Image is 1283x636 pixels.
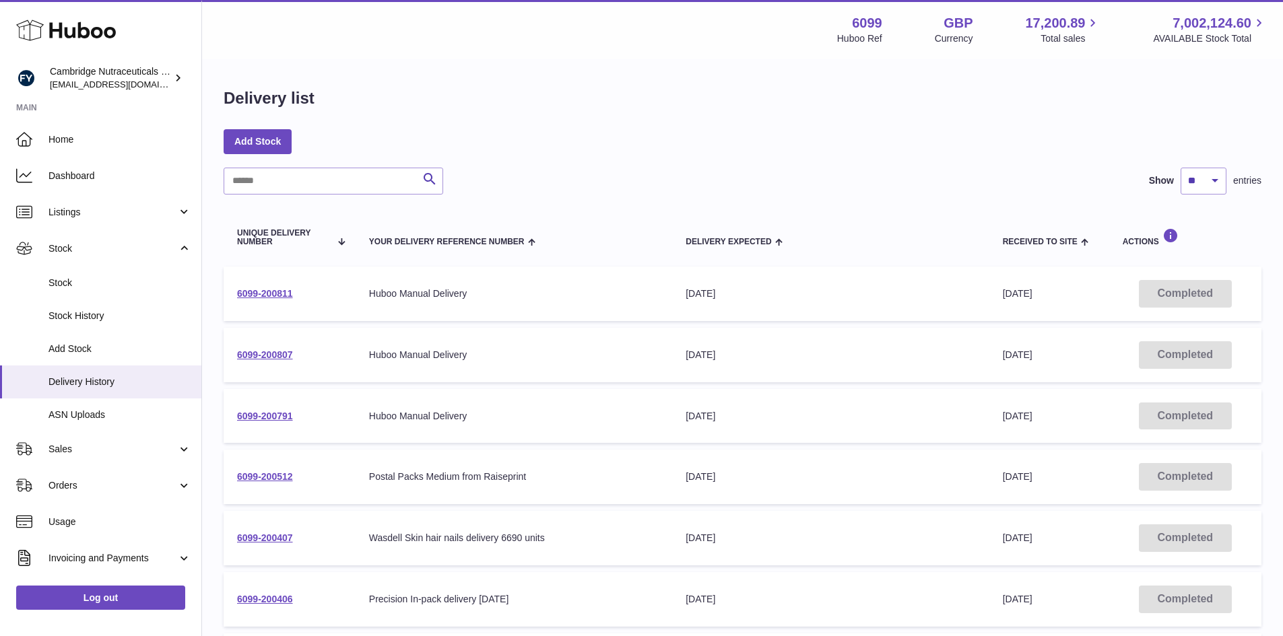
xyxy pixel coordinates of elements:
[369,410,659,423] div: Huboo Manual Delivery
[686,410,975,423] div: [DATE]
[369,593,659,606] div: Precision In-pack delivery [DATE]
[48,277,191,289] span: Stock
[686,349,975,361] div: [DATE]
[837,32,882,45] div: Huboo Ref
[686,593,975,606] div: [DATE]
[48,343,191,355] span: Add Stock
[237,532,293,543] a: 6099-200407
[48,133,191,146] span: Home
[48,206,177,219] span: Listings
[237,411,293,421] a: 6099-200791
[48,170,191,182] span: Dashboard
[224,87,315,109] h1: Delivery list
[369,532,659,544] div: Wasdell Skin hair nails delivery 6690 units
[224,129,292,153] a: Add Stock
[237,594,293,604] a: 6099-200406
[50,79,198,90] span: [EMAIL_ADDRESS][DOMAIN_NAME]
[1025,14,1085,32] span: 17,200.89
[50,65,171,91] div: Cambridge Nutraceuticals Ltd
[1173,14,1251,32] span: 7,002,124.60
[237,288,293,299] a: 6099-200811
[1003,288,1032,299] span: [DATE]
[369,287,659,300] div: Huboo Manual Delivery
[48,443,177,456] span: Sales
[1153,14,1267,45] a: 7,002,124.60 AVAILABLE Stock Total
[1233,174,1261,187] span: entries
[237,229,330,246] span: Unique Delivery Number
[16,68,36,88] img: huboo@camnutra.com
[686,238,771,246] span: Delivery Expected
[1153,32,1267,45] span: AVAILABLE Stock Total
[48,242,177,255] span: Stock
[1003,532,1032,543] span: [DATE]
[1003,411,1032,421] span: [DATE]
[1003,594,1032,604] span: [DATE]
[1041,32,1100,45] span: Total sales
[48,376,191,388] span: Delivery History
[944,14,973,32] strong: GBP
[1025,14,1100,45] a: 17,200.89 Total sales
[369,470,659,483] div: Postal Packs Medium from Raiseprint
[686,287,975,300] div: [DATE]
[935,32,973,45] div: Currency
[1123,228,1248,246] div: Actions
[686,470,975,483] div: [DATE]
[48,310,191,322] span: Stock History
[16,586,185,610] a: Log out
[852,14,882,32] strong: 6099
[48,409,191,421] span: ASN Uploads
[686,532,975,544] div: [DATE]
[48,516,191,528] span: Usage
[48,552,177,565] span: Invoicing and Payments
[369,238,525,246] span: Your Delivery Reference Number
[1003,349,1032,360] span: [DATE]
[1149,174,1174,187] label: Show
[1003,471,1032,482] span: [DATE]
[369,349,659,361] div: Huboo Manual Delivery
[1003,238,1078,246] span: Received to Site
[237,349,293,360] a: 6099-200807
[48,479,177,492] span: Orders
[237,471,293,482] a: 6099-200512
